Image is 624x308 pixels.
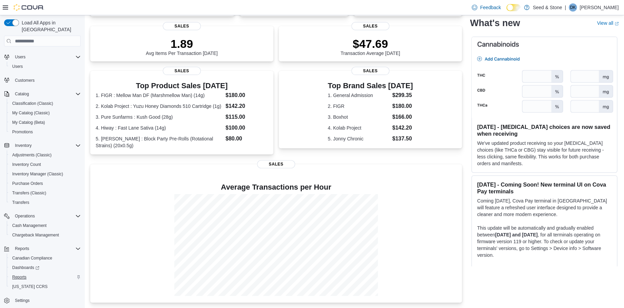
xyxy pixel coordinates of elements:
[9,264,81,272] span: Dashboards
[533,3,562,12] p: Seed & Stone
[470,18,520,28] h2: What's new
[9,198,32,207] a: Transfers
[9,118,81,127] span: My Catalog (Beta)
[9,222,49,230] a: Cash Management
[12,274,26,280] span: Reports
[12,162,41,167] span: Inventory Count
[96,135,223,149] dt: 5. [PERSON_NAME] : Block Party Pre-Rolls (Rotational Strains) (20x0.5g)
[14,4,44,11] img: Cova
[226,124,268,132] dd: $100.00
[615,21,619,25] svg: External link
[340,37,400,56] div: Transaction Average [DATE]
[12,212,81,220] span: Operations
[12,76,81,84] span: Customers
[1,89,83,99] button: Catalog
[7,263,83,272] a: Dashboards
[1,52,83,62] button: Users
[12,223,46,228] span: Cash Management
[477,225,611,258] p: This update will be automatically and gradually enabled between , for all terminals operating on ...
[1,141,83,150] button: Inventory
[7,108,83,118] button: My Catalog (Classic)
[570,3,576,12] span: DK
[477,181,611,195] h3: [DATE] - Coming Soon! New terminal UI on Cova Pay terminals
[9,198,81,207] span: Transfers
[12,110,50,116] span: My Catalog (Classic)
[9,109,53,117] a: My Catalog (Classic)
[12,90,32,98] button: Catalog
[12,245,32,253] button: Reports
[477,266,611,278] em: Please be advised that this update is purely visual and does not impact payment functionality.
[9,189,81,197] span: Transfers (Classic)
[7,221,83,230] button: Cash Management
[477,197,611,218] p: Coming [DATE], Cova Pay terminal in [GEOGRAPHIC_DATA] will feature a refreshed user interface des...
[392,124,413,132] dd: $142.20
[7,169,83,179] button: Inventory Manager (Classic)
[15,298,30,303] span: Settings
[477,123,611,137] h3: [DATE] - [MEDICAL_DATA] choices are now saved when receiving
[12,141,81,150] span: Inventory
[9,179,46,188] a: Purchase Orders
[328,103,389,110] dt: 2. FIGR
[96,114,223,120] dt: 3. Pure Sunfarms : Kush Good (28g)
[1,244,83,253] button: Reports
[226,113,268,121] dd: $115.00
[506,4,521,11] input: Dark Mode
[9,128,36,136] a: Promotions
[12,152,52,158] span: Adjustments (Classic)
[163,22,201,30] span: Sales
[7,230,83,240] button: Chargeback Management
[12,171,63,177] span: Inventory Manager (Classic)
[392,135,413,143] dd: $137.50
[9,283,50,291] a: [US_STATE] CCRS
[9,118,48,127] a: My Catalog (Beta)
[7,179,83,188] button: Purchase Orders
[328,82,413,90] h3: Top Brand Sales [DATE]
[392,91,413,99] dd: $299.35
[9,160,81,169] span: Inventory Count
[392,113,413,121] dd: $166.00
[9,283,81,291] span: Washington CCRS
[96,92,223,99] dt: 1. FIGR : Mellow Man DF (Marshmellow Man) (14g)
[226,91,268,99] dd: $180.00
[328,114,389,120] dt: 3. Boxhot
[9,62,81,71] span: Users
[469,1,503,14] a: Feedback
[12,53,81,61] span: Users
[15,213,35,219] span: Operations
[12,296,32,305] a: Settings
[15,143,32,148] span: Inventory
[9,231,81,239] span: Chargeback Management
[226,102,268,110] dd: $142.20
[9,99,56,108] a: Classification (Classic)
[12,53,28,61] button: Users
[495,232,538,237] strong: [DATE] and [DATE]
[9,170,66,178] a: Inventory Manager (Classic)
[7,188,83,198] button: Transfers (Classic)
[7,150,83,160] button: Adjustments (Classic)
[12,141,34,150] button: Inventory
[7,272,83,282] button: Reports
[12,296,81,305] span: Settings
[96,82,268,90] h3: Top Product Sales [DATE]
[477,140,611,167] p: We've updated product receiving so your [MEDICAL_DATA] choices (like THCa or CBG) stay visible fo...
[9,264,42,272] a: Dashboards
[19,19,81,33] span: Load All Apps in [GEOGRAPHIC_DATA]
[15,78,35,83] span: Customers
[340,37,400,51] p: $47.69
[12,200,29,205] span: Transfers
[9,273,29,281] a: Reports
[12,90,81,98] span: Catalog
[96,124,223,131] dt: 4. Hiway : Fast Lane Sativa (14g)
[9,189,49,197] a: Transfers (Classic)
[9,62,25,71] a: Users
[328,124,389,131] dt: 4. Kolab Project
[12,181,43,186] span: Purchase Orders
[9,231,62,239] a: Chargeback Management
[12,76,37,84] a: Customers
[9,254,55,262] a: Canadian Compliance
[15,91,29,97] span: Catalog
[9,254,81,262] span: Canadian Compliance
[12,255,52,261] span: Canadian Compliance
[9,151,81,159] span: Adjustments (Classic)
